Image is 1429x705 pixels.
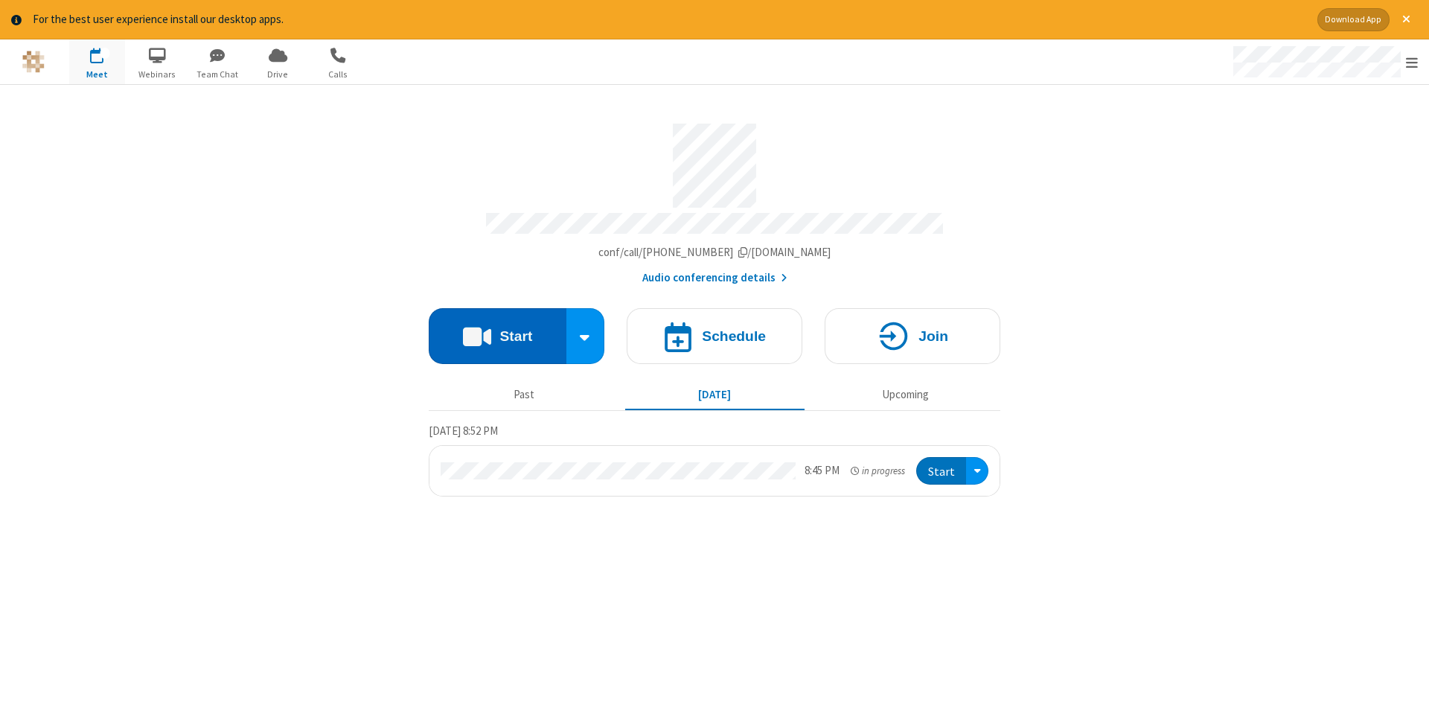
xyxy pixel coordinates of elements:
[130,68,185,81] span: Webinars
[566,308,605,364] div: Start conference options
[5,39,61,84] button: Logo
[250,68,306,81] span: Drive
[499,329,532,343] h4: Start
[100,48,110,59] div: 1
[429,112,1000,286] section: Account details
[598,245,831,259] span: Copy my meeting room link
[625,381,805,409] button: [DATE]
[69,68,125,81] span: Meet
[642,269,787,287] button: Audio conferencing details
[702,329,766,343] h4: Schedule
[1395,8,1418,31] button: Close alert
[1317,8,1390,31] button: Download App
[825,308,1000,364] button: Join
[598,244,831,261] button: Copy my meeting room linkCopy my meeting room link
[435,381,614,409] button: Past
[1219,39,1429,84] div: Open menu
[190,68,246,81] span: Team Chat
[22,51,45,73] img: QA Selenium DO NOT DELETE OR CHANGE
[429,424,498,438] span: [DATE] 8:52 PM
[33,11,1306,28] div: For the best user experience install our desktop apps.
[851,464,905,478] em: in progress
[816,381,995,409] button: Upcoming
[627,308,802,364] button: Schedule
[918,329,948,343] h4: Join
[429,422,1000,497] section: Today's Meetings
[805,462,840,479] div: 8:45 PM
[310,68,366,81] span: Calls
[429,308,566,364] button: Start
[916,457,966,485] button: Start
[966,457,988,485] div: Open menu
